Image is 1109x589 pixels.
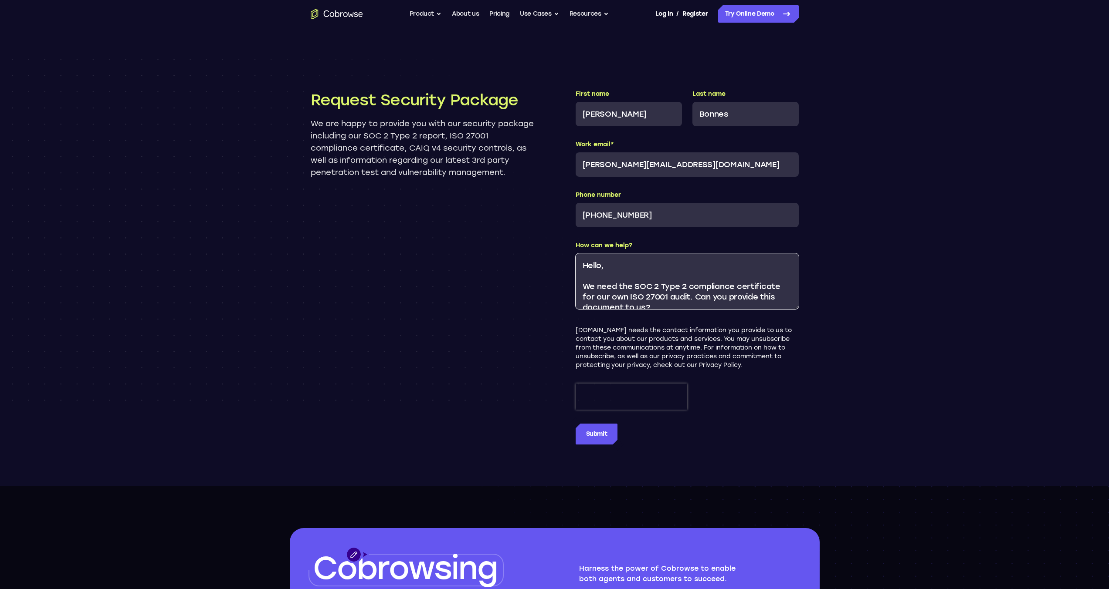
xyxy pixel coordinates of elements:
input: John [576,102,682,126]
a: Pricing [489,5,509,23]
a: Go to the home page [311,9,363,19]
div: [DOMAIN_NAME] needs the contact information you provide to us to contact you about our products a... [576,326,799,370]
h2: Request Security Package [311,90,534,111]
button: Product [410,5,442,23]
span: Work email [576,141,610,148]
textarea: Hello, We need the SOC 2 Type 2 compliance certificate for our own ISO 27001 audit. Can you provi... [576,253,799,309]
span: First name [576,90,609,98]
button: Use Cases [520,5,559,23]
a: Try Online Demo [718,5,799,23]
span: How can we help? [576,242,632,249]
input: john@doe.com [576,152,799,177]
input: Submit [576,424,618,444]
a: Register [682,5,708,23]
span: / [676,9,679,19]
input: Doe [692,102,799,126]
p: Harness the power of Cobrowse to enable both agents and customers to succeed. [579,563,754,584]
p: We are happy to provide you with our security package including our SOC 2 Type 2 report, ISO 2700... [311,118,534,178]
span: Last name [692,90,726,98]
a: About us [452,5,479,23]
span: Phone number [576,191,621,199]
span: Cobrowsing [313,549,498,587]
input: 000 000 0000 [576,203,799,227]
iframe: reCAPTCHA [576,384,687,410]
button: Resources [570,5,609,23]
a: Log In [655,5,673,23]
